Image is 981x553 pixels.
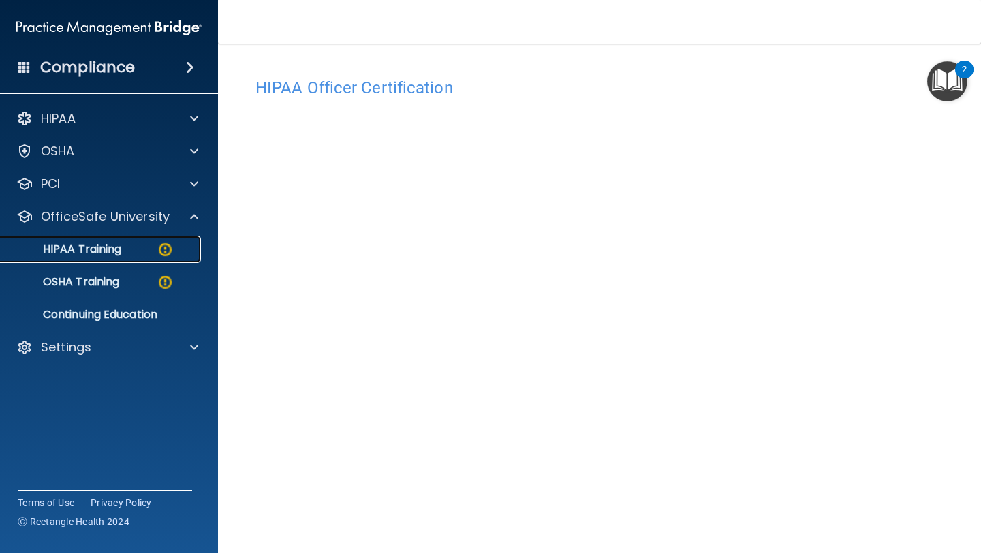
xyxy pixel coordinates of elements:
[16,208,198,225] a: OfficeSafe University
[16,176,198,192] a: PCI
[9,308,195,321] p: Continuing Education
[18,496,74,509] a: Terms of Use
[16,110,198,127] a: HIPAA
[9,275,119,289] p: OSHA Training
[16,14,202,42] img: PMB logo
[18,515,129,528] span: Ⓒ Rectangle Health 2024
[962,69,967,87] div: 2
[157,274,174,291] img: warning-circle.0cc9ac19.png
[41,110,76,127] p: HIPAA
[16,143,198,159] a: OSHA
[91,496,152,509] a: Privacy Policy
[41,176,60,192] p: PCI
[913,459,965,511] iframe: Drift Widget Chat Controller
[41,339,91,355] p: Settings
[41,143,75,159] p: OSHA
[255,104,944,547] iframe: hipaa-training
[9,242,121,256] p: HIPAA Training
[927,61,967,101] button: Open Resource Center, 2 new notifications
[40,58,135,77] h4: Compliance
[157,241,174,258] img: warning-circle.0cc9ac19.png
[41,208,170,225] p: OfficeSafe University
[255,79,944,97] h4: HIPAA Officer Certification
[16,339,198,355] a: Settings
